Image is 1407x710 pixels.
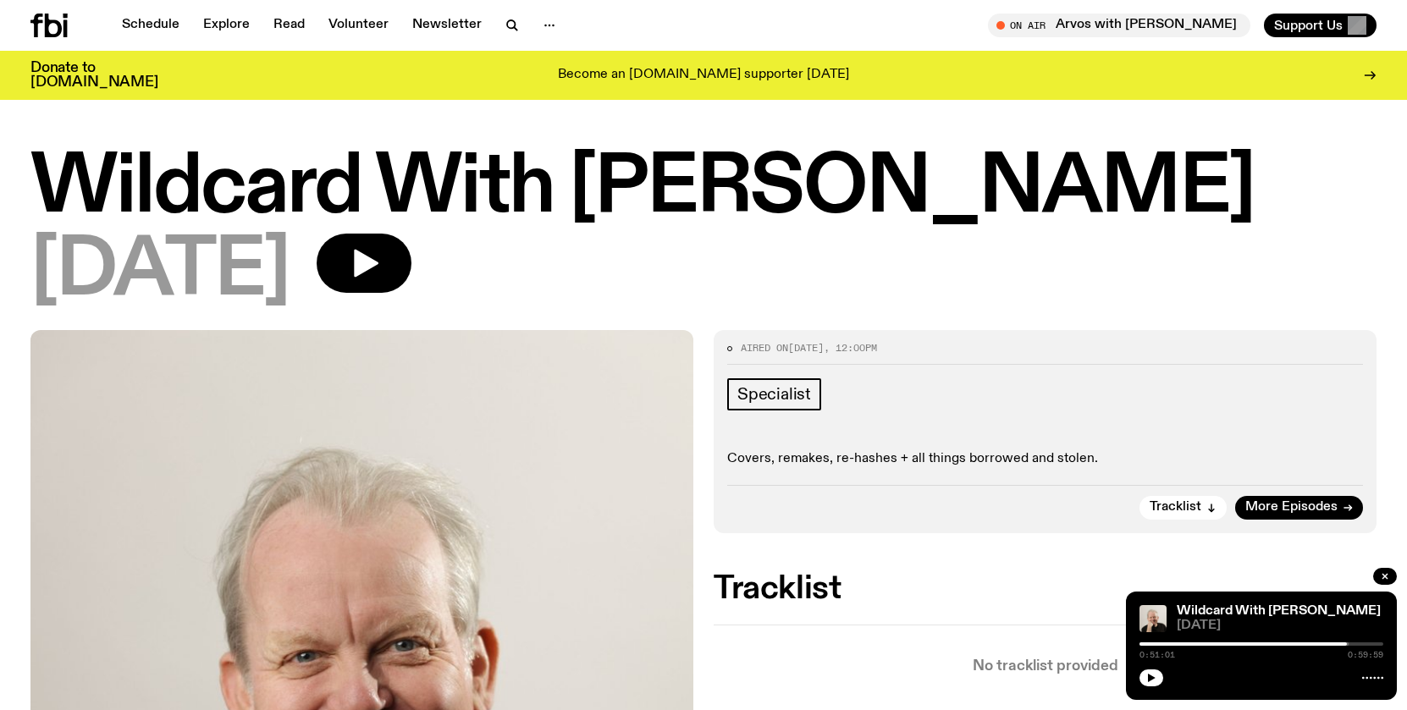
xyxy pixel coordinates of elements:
p: No tracklist provided [714,659,1377,674]
a: Schedule [112,14,190,37]
h1: Wildcard With [PERSON_NAME] [30,151,1377,227]
p: Covers, remakes, re-hashes + all things borrowed and stolen. [727,451,1363,467]
span: Support Us [1274,18,1343,33]
a: Wildcard With [PERSON_NAME] [1177,604,1381,618]
span: [DATE] [30,234,290,310]
span: Tracklist [1150,501,1201,514]
button: Tracklist [1139,496,1227,520]
h2: Tracklist [714,574,1377,604]
button: Support Us [1264,14,1377,37]
span: More Episodes [1245,501,1338,514]
a: Explore [193,14,260,37]
span: Specialist [737,385,811,404]
span: [DATE] [1177,619,1383,632]
h3: Donate to [DOMAIN_NAME] [30,61,158,90]
span: Aired on [741,341,788,355]
a: Volunteer [318,14,399,37]
span: 0:51:01 [1139,651,1175,659]
a: Specialist [727,378,821,410]
p: Become an [DOMAIN_NAME] supporter [DATE] [558,68,849,83]
span: [DATE] [788,341,824,355]
button: On AirArvos with [PERSON_NAME] [988,14,1250,37]
a: Newsletter [402,14,492,37]
img: Stuart is smiling charmingly, wearing a black t-shirt against a stark white background. [1139,605,1167,632]
a: More Episodes [1235,496,1363,520]
span: 0:59:59 [1348,651,1383,659]
span: , 12:00pm [824,341,877,355]
a: Read [263,14,315,37]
